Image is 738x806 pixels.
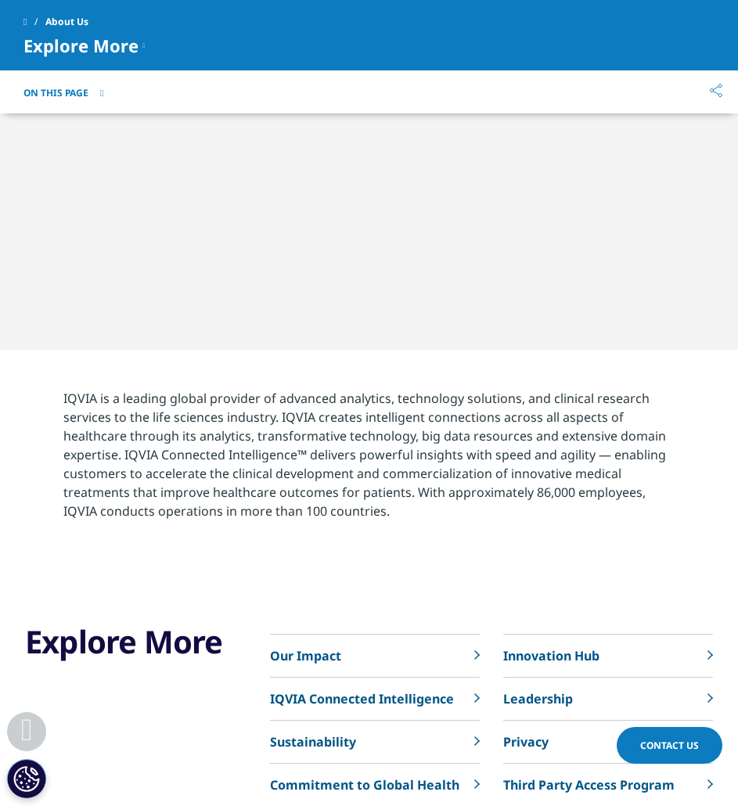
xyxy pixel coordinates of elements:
[617,727,722,764] a: Contact Us
[270,775,459,794] p: Commitment to Global Health
[270,721,480,764] a: Sustainability
[270,689,454,708] p: IQVIA Connected Intelligence
[503,732,549,751] p: Privacy
[270,678,480,721] a: IQVIA Connected Intelligence
[23,36,139,55] span: Explore More
[503,721,713,764] a: Privacy
[270,646,341,665] p: Our Impact
[45,8,88,36] span: About Us
[503,635,713,678] a: Innovation Hub
[503,646,599,665] p: Innovation Hub
[25,622,247,661] h3: Explore More
[270,635,480,678] a: Our Impact
[23,87,103,99] button: On This Page
[503,689,573,708] p: Leadership
[7,759,46,798] button: Cookie Settings
[503,678,713,721] a: Leadership
[640,739,699,752] span: Contact Us
[270,732,356,751] p: Sustainability
[63,389,675,530] p: IQVIA is a leading global provider of advanced analytics, technology solutions, and clinical rese...
[503,775,675,794] p: Third Party Access Program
